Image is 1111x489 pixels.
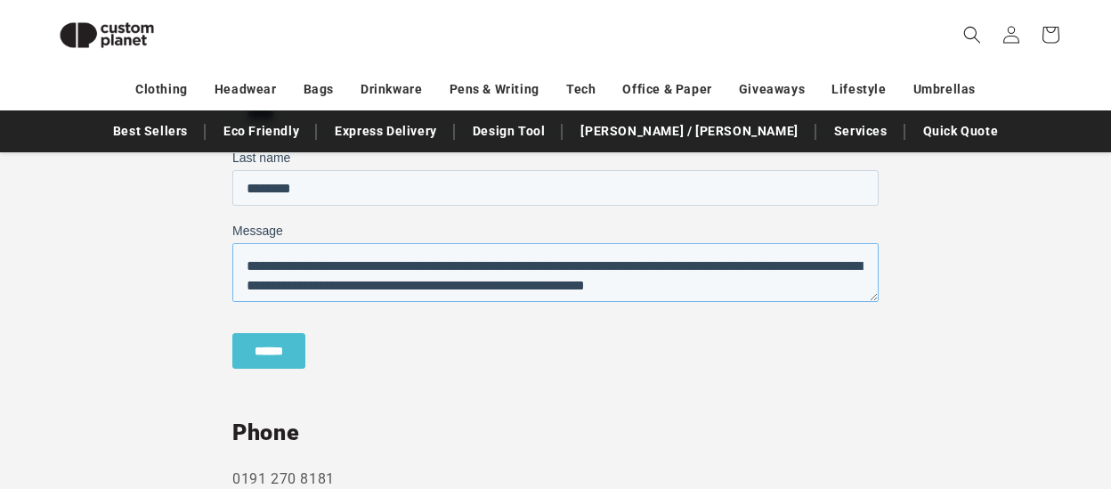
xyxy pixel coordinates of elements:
[739,74,805,105] a: Giveaways
[825,116,896,147] a: Services
[831,74,886,105] a: Lifestyle
[215,74,277,105] a: Headwear
[572,116,807,147] a: [PERSON_NAME] / [PERSON_NAME]
[232,419,879,447] h2: Phone
[464,116,555,147] a: Design Tool
[953,15,992,54] summary: Search
[566,74,596,105] a: Tech
[304,74,334,105] a: Bags
[326,116,446,147] a: Express Delivery
[215,116,308,147] a: Eco Friendly
[914,116,1008,147] a: Quick Quote
[814,297,1111,489] iframe: Chat Widget
[104,116,197,147] a: Best Sellers
[913,74,976,105] a: Umbrellas
[45,7,169,63] img: Custom Planet
[232,3,879,400] iframe: Form 0
[450,74,539,105] a: Pens & Writing
[622,74,711,105] a: Office & Paper
[135,74,188,105] a: Clothing
[361,74,422,105] a: Drinkware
